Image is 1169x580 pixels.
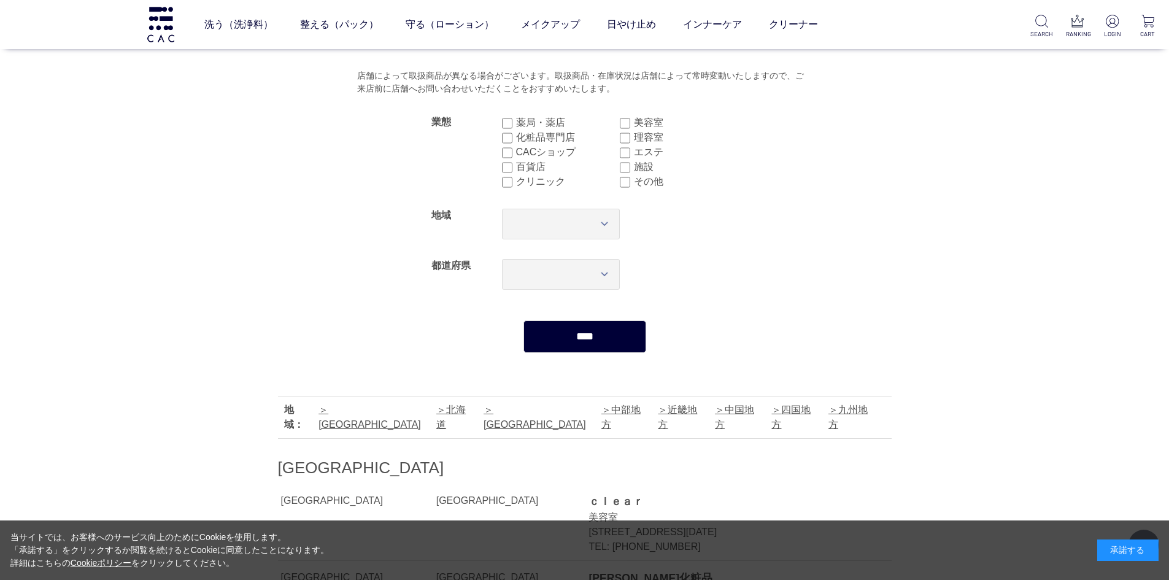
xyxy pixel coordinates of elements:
label: CACショップ [516,145,620,160]
div: 地域： [284,403,313,432]
div: [GEOGRAPHIC_DATA] [281,493,434,508]
label: 業態 [431,117,451,127]
h2: [GEOGRAPHIC_DATA] [278,457,892,479]
a: SEARCH [1030,15,1053,39]
a: インナーケア [683,7,742,42]
a: [GEOGRAPHIC_DATA] [318,404,421,430]
a: 九州地方 [828,404,868,430]
label: 理容室 [634,130,738,145]
a: クリーナー [769,7,818,42]
a: LOGIN [1101,15,1124,39]
label: 美容室 [634,115,738,130]
div: [GEOGRAPHIC_DATA] [436,493,574,508]
a: 整える（パック） [300,7,379,42]
label: 地域 [431,210,451,220]
label: 百貨店 [516,160,620,174]
a: 近畿地方 [658,404,697,430]
a: メイクアップ [521,7,580,42]
a: CART [1136,15,1159,39]
a: 守る（ローション） [406,7,494,42]
div: 承諾する [1097,539,1159,561]
label: 都道府県 [431,260,471,271]
div: 当サイトでは、お客様へのサービス向上のためにCookieを使用します。 「承諾する」をクリックするか閲覧を続けるとCookieに同意したことになります。 詳細はこちらの をクリックしてください。 [10,531,330,570]
a: Cookieポリシー [71,558,132,568]
a: 洗う（洗浄料） [204,7,273,42]
label: 薬局・薬店 [516,115,620,130]
a: 中国地方 [715,404,754,430]
a: RANKING [1066,15,1089,39]
label: クリニック [516,174,620,189]
div: 店舗によって取扱商品が異なる場合がございます。取扱商品・在庫状況は店舗によって常時変動いたしますので、ご来店前に店舗へお問い合わせいただくことをおすすめいたします。 [357,69,812,96]
a: 中部地方 [601,404,641,430]
p: SEARCH [1030,29,1053,39]
a: [GEOGRAPHIC_DATA] [484,404,586,430]
a: 北海道 [436,404,466,430]
p: LOGIN [1101,29,1124,39]
img: logo [145,7,176,42]
div: 美容室 [588,510,863,525]
label: 化粧品専門店 [516,130,620,145]
label: エステ [634,145,738,160]
label: 施設 [634,160,738,174]
a: 日やけ止め [607,7,656,42]
div: ｃｌｅａｒ [588,493,863,509]
p: RANKING [1066,29,1089,39]
p: CART [1136,29,1159,39]
a: 四国地方 [771,404,811,430]
label: その他 [634,174,738,189]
